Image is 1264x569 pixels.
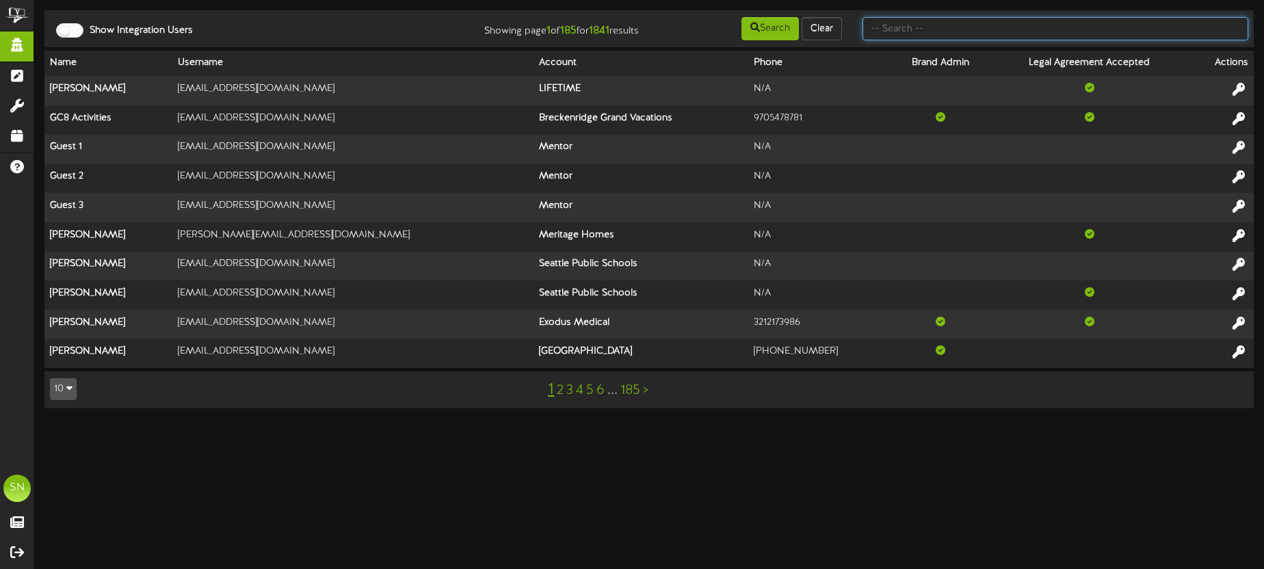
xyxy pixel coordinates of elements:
[607,383,618,398] a: ...
[534,135,748,164] th: Mentor
[534,164,748,194] th: Mentor
[44,222,172,252] th: [PERSON_NAME]
[44,135,172,164] th: Guest 1
[748,310,890,339] td: 3212173986
[534,51,748,76] th: Account
[44,252,172,281] th: [PERSON_NAME]
[534,252,748,281] th: Seattle Public Schools
[172,164,534,194] td: [EMAIL_ADDRESS][DOMAIN_NAME]
[748,164,890,194] td: N/A
[534,339,748,368] th: [GEOGRAPHIC_DATA]
[620,383,640,398] a: 185
[802,17,842,40] button: Clear
[560,25,577,37] strong: 185
[534,280,748,310] th: Seattle Public Schools
[172,339,534,368] td: [EMAIL_ADDRESS][DOMAIN_NAME]
[172,76,534,105] td: [EMAIL_ADDRESS][DOMAIN_NAME]
[748,193,890,222] td: N/A
[446,16,649,39] div: Showing page of for results
[44,310,172,339] th: [PERSON_NAME]
[44,164,172,194] th: Guest 2
[643,383,648,398] a: >
[3,475,31,502] div: SN
[863,17,1248,40] input: -- Search --
[566,383,573,398] a: 3
[44,280,172,310] th: [PERSON_NAME]
[748,280,890,310] td: N/A
[748,339,890,368] td: [PHONE_NUMBER]
[576,383,583,398] a: 4
[748,222,890,252] td: N/A
[534,222,748,252] th: Meritage Homes
[748,76,890,105] td: N/A
[748,51,890,76] th: Phone
[172,310,534,339] td: [EMAIL_ADDRESS][DOMAIN_NAME]
[50,378,77,400] button: 10
[748,105,890,135] td: 9705478781
[44,76,172,105] th: [PERSON_NAME]
[991,51,1187,76] th: Legal Agreement Accepted
[79,24,193,38] label: Show Integration Users
[741,17,799,40] button: Search
[534,76,748,105] th: LIFETIME
[44,51,172,76] th: Name
[748,252,890,281] td: N/A
[596,383,605,398] a: 6
[586,383,594,398] a: 5
[1187,51,1254,76] th: Actions
[44,193,172,222] th: Guest 3
[534,105,748,135] th: Breckenridge Grand Vacations
[748,135,890,164] td: N/A
[172,280,534,310] td: [EMAIL_ADDRESS][DOMAIN_NAME]
[557,383,564,398] a: 2
[172,193,534,222] td: [EMAIL_ADDRESS][DOMAIN_NAME]
[534,193,748,222] th: Mentor
[172,222,534,252] td: [PERSON_NAME][EMAIL_ADDRESS][DOMAIN_NAME]
[44,105,172,135] th: GC8 Activities
[172,105,534,135] td: [EMAIL_ADDRESS][DOMAIN_NAME]
[589,25,609,37] strong: 1841
[548,381,554,399] a: 1
[172,252,534,281] td: [EMAIL_ADDRESS][DOMAIN_NAME]
[534,310,748,339] th: Exodus Medical
[44,339,172,368] th: [PERSON_NAME]
[547,25,551,37] strong: 1
[172,51,534,76] th: Username
[890,51,992,76] th: Brand Admin
[172,135,534,164] td: [EMAIL_ADDRESS][DOMAIN_NAME]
